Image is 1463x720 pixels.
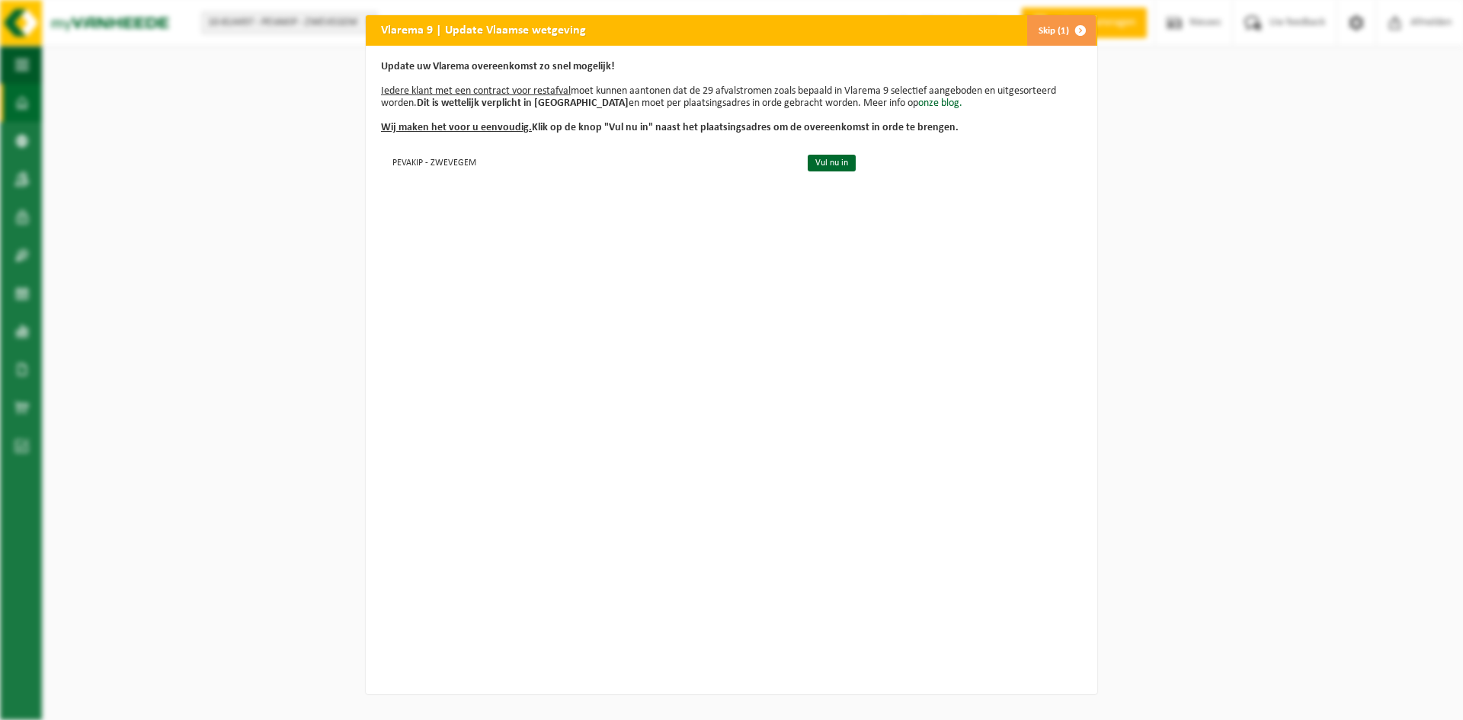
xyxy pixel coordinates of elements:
h2: Vlarema 9 | Update Vlaamse wetgeving [366,15,601,44]
u: Iedere klant met een contract voor restafval [381,85,571,97]
button: Skip (1) [1026,15,1096,46]
a: Vul nu in [808,155,856,171]
u: Wij maken het voor u eenvoudig. [381,122,532,133]
p: moet kunnen aantonen dat de 29 afvalstromen zoals bepaald in Vlarema 9 selectief aangeboden en ui... [381,61,1082,134]
b: Update uw Vlarema overeenkomst zo snel mogelijk! [381,61,615,72]
b: Klik op de knop "Vul nu in" naast het plaatsingsadres om de overeenkomst in orde te brengen. [381,122,959,133]
td: PEVAKIP - ZWEVEGEM [381,149,795,174]
b: Dit is wettelijk verplicht in [GEOGRAPHIC_DATA] [417,98,629,109]
a: onze blog. [918,98,962,109]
